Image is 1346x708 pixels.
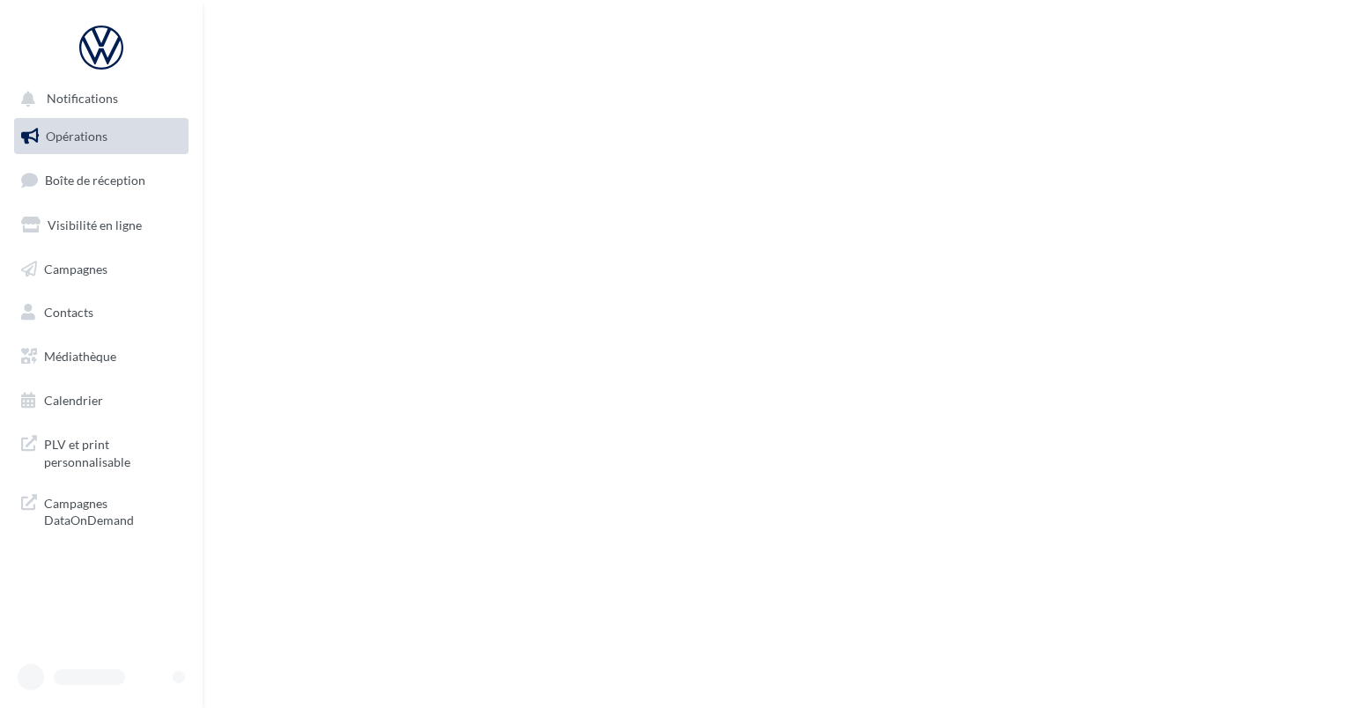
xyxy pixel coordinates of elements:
span: Contacts [44,305,93,320]
a: Visibilité en ligne [11,207,192,244]
a: Calendrier [11,382,192,419]
span: Notifications [47,92,118,107]
span: Opérations [46,129,107,144]
a: Boîte de réception [11,161,192,199]
a: Campagnes DataOnDemand [11,484,192,536]
span: PLV et print personnalisable [44,432,181,470]
a: Contacts [11,294,192,331]
a: Médiathèque [11,338,192,375]
span: Campagnes DataOnDemand [44,491,181,529]
a: PLV et print personnalisable [11,425,192,477]
a: Opérations [11,118,192,155]
span: Médiathèque [44,349,116,364]
span: Visibilité en ligne [48,218,142,232]
span: Boîte de réception [45,173,145,188]
span: Calendrier [44,393,103,408]
a: Campagnes [11,251,192,288]
span: Campagnes [44,261,107,276]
